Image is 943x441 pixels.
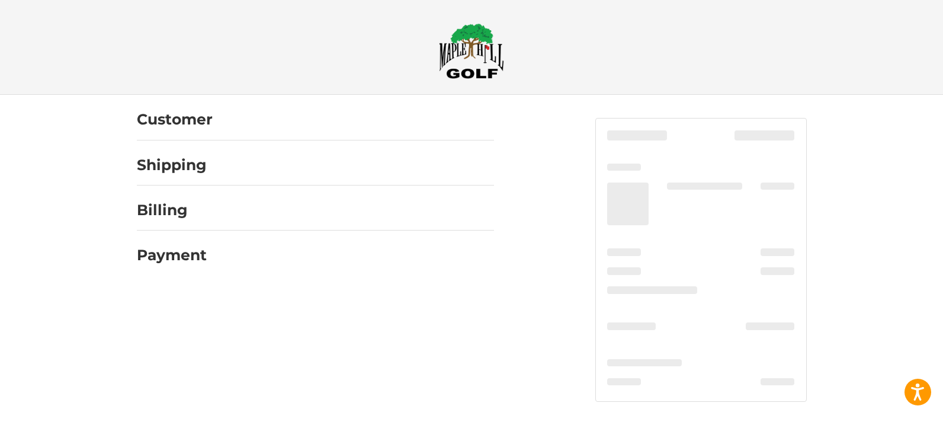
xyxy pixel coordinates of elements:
h2: Shipping [137,156,207,174]
h2: Customer [137,110,213,129]
h2: Payment [137,246,207,264]
img: Maple Hill Golf [439,23,504,79]
iframe: Gorgias live chat messenger [12,390,141,429]
h2: Billing [137,201,206,219]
